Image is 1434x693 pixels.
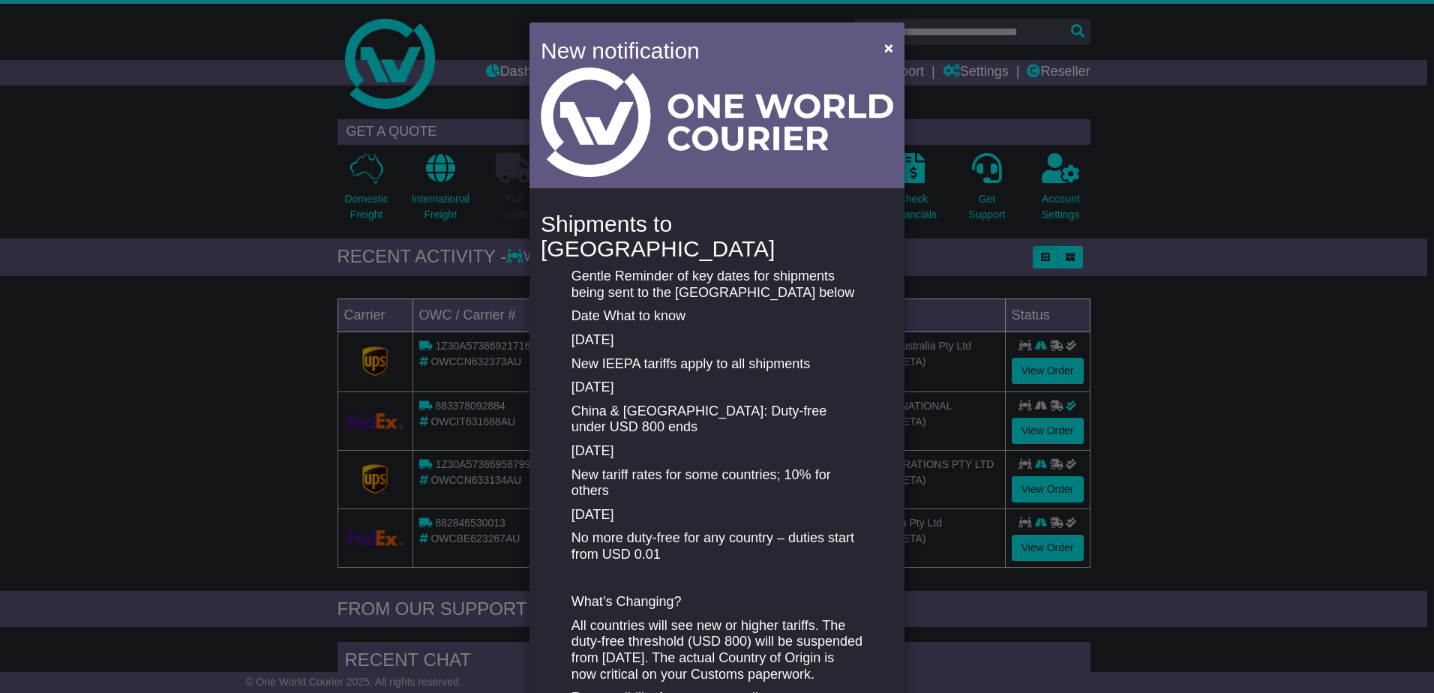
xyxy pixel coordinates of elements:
[571,443,862,460] p: [DATE]
[571,268,862,301] p: Gentle Reminder of key dates for shipments being sent to the [GEOGRAPHIC_DATA] below
[571,594,862,610] p: What’s Changing?
[571,379,862,396] p: [DATE]
[541,34,862,67] h4: New notification
[541,211,893,261] h4: Shipments to [GEOGRAPHIC_DATA]
[877,32,901,63] button: Close
[571,356,862,373] p: New IEEPA tariffs apply to all shipments
[571,530,862,562] p: No more duty-free for any country – duties start from USD 0.01
[571,332,862,349] p: [DATE]
[571,308,862,325] p: Date What to know
[571,403,862,436] p: China & [GEOGRAPHIC_DATA]: Duty-free under USD 800 ends
[541,67,893,177] img: Light
[571,467,862,499] p: New tariff rates for some countries; 10% for others
[884,39,893,56] span: ×
[571,618,862,682] p: All countries will see new or higher tariffs. The duty-free threshold (USD 800) will be suspended...
[571,507,862,523] p: [DATE]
